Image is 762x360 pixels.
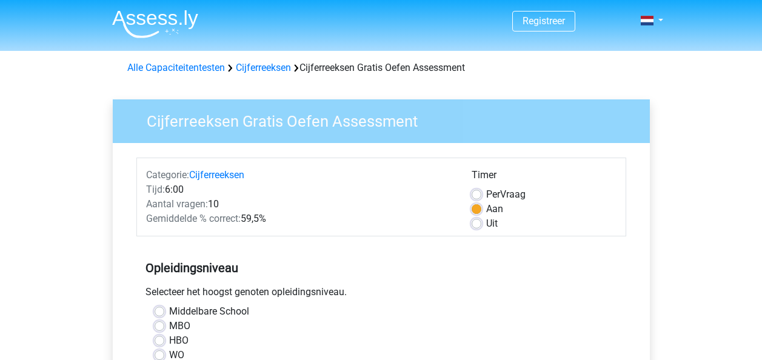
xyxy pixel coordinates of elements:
[486,187,526,202] label: Vraag
[146,198,208,210] span: Aantal vragen:
[137,197,463,212] div: 10
[146,184,165,195] span: Tijd:
[146,213,241,224] span: Gemiddelde % correct:
[145,256,617,280] h5: Opleidingsniveau
[122,61,640,75] div: Cijferreeksen Gratis Oefen Assessment
[169,319,190,333] label: MBO
[486,188,500,200] span: Per
[236,62,291,73] a: Cijferreeksen
[137,212,463,226] div: 59,5%
[127,62,225,73] a: Alle Capaciteitentesten
[132,107,641,131] h3: Cijferreeksen Gratis Oefen Assessment
[169,333,189,348] label: HBO
[112,10,198,38] img: Assessly
[169,304,249,319] label: Middelbare School
[486,216,498,231] label: Uit
[486,202,503,216] label: Aan
[189,169,244,181] a: Cijferreeksen
[137,182,463,197] div: 6:00
[136,285,626,304] div: Selecteer het hoogst genoten opleidingsniveau.
[472,168,617,187] div: Timer
[523,15,565,27] a: Registreer
[146,169,189,181] span: Categorie:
